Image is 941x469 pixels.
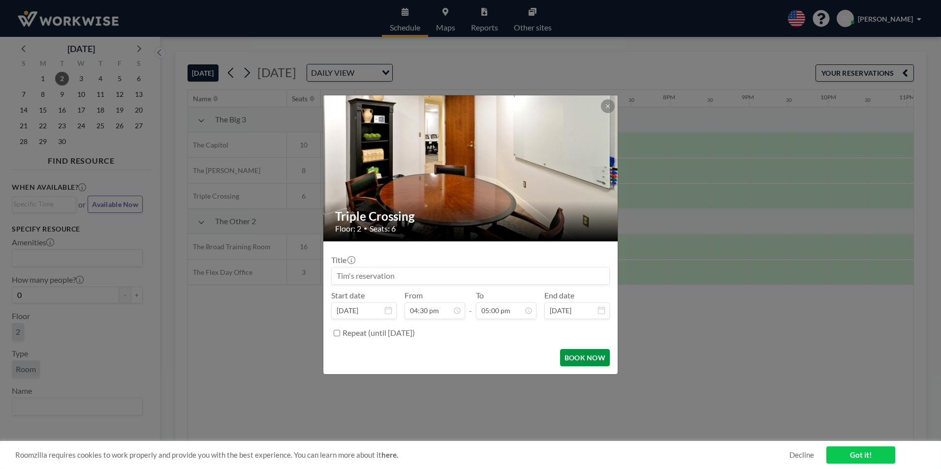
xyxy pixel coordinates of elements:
span: Seats: 6 [370,224,396,234]
label: To [476,291,484,300]
label: Start date [331,291,365,300]
label: Title [331,255,354,265]
button: BOOK NOW [560,349,610,366]
img: 537.jpg [323,58,619,279]
a: Decline [789,450,814,460]
input: Tim's reservation [332,267,609,284]
span: Roomzilla requires cookies to work properly and provide you with the best experience. You can lea... [15,450,789,460]
label: End date [544,291,574,300]
a: Got it! [826,446,895,464]
label: Repeat (until [DATE]) [343,328,415,338]
h2: Triple Crossing [335,209,607,224]
label: From [405,291,423,300]
span: - [469,294,472,316]
span: • [364,225,367,232]
span: Floor: 2 [335,224,361,234]
a: here. [381,450,398,459]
